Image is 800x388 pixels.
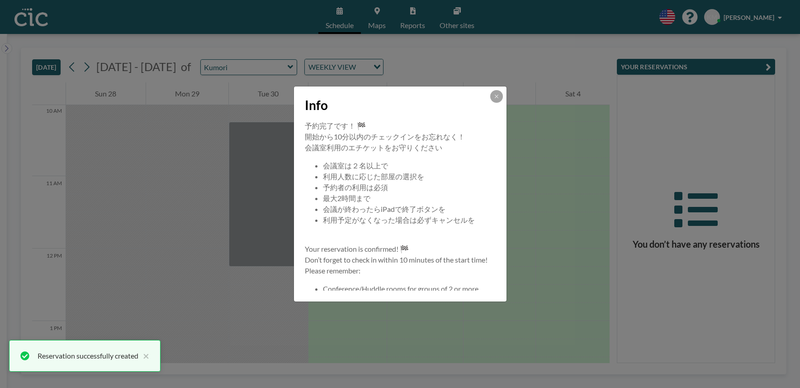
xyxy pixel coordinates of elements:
span: 会議室は２名以上で [323,161,388,170]
span: 予約完了です！ 🏁 [305,121,366,130]
span: 開始から10分以内のチェックインをお忘れなく！ [305,132,465,141]
span: Please remember: [305,266,360,275]
span: Conference/Huddle rooms for groups of 2 or more [323,284,478,293]
span: 予約者の利用は必須 [323,183,388,192]
div: Reservation successfully created [38,350,138,361]
span: 会議が終わったらiPadで終了ボタンを [323,205,445,213]
span: Don’t forget to check in within 10 minutes of the start time! [305,255,488,264]
span: 利用予定がなくなった場合は必ずキャンセルを [323,216,475,224]
span: Info [305,97,328,113]
button: close [138,350,149,361]
span: Your reservation is confirmed! 🏁 [305,244,409,253]
span: 会議室利用のエチケットをお守りください [305,143,442,152]
span: 利用人数に応じた部屋の選択を [323,172,424,181]
span: 最大2時間まで [323,194,370,202]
